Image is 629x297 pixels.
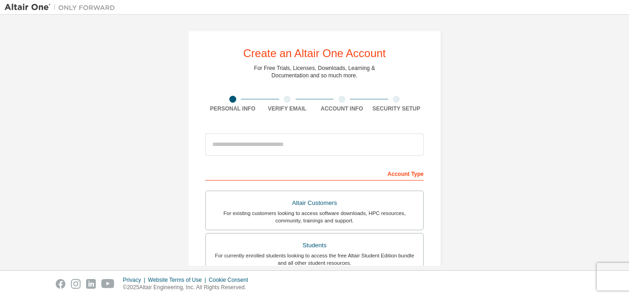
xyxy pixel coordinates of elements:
[71,279,81,289] img: instagram.svg
[56,279,65,289] img: facebook.svg
[211,252,418,267] div: For currently enrolled students looking to access the free Altair Student Edition bundle and all ...
[211,210,418,224] div: For existing customers looking to access software downloads, HPC resources, community, trainings ...
[211,197,418,210] div: Altair Customers
[123,284,254,291] p: © 2025 Altair Engineering, Inc. All Rights Reserved.
[101,279,115,289] img: youtube.svg
[123,276,148,284] div: Privacy
[205,105,260,112] div: Personal Info
[260,105,315,112] div: Verify Email
[314,105,369,112] div: Account Info
[86,279,96,289] img: linkedin.svg
[211,239,418,252] div: Students
[209,276,253,284] div: Cookie Consent
[205,166,424,181] div: Account Type
[243,48,386,59] div: Create an Altair One Account
[148,276,209,284] div: Website Terms of Use
[5,3,120,12] img: Altair One
[254,64,375,79] div: For Free Trials, Licenses, Downloads, Learning & Documentation and so much more.
[369,105,424,112] div: Security Setup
